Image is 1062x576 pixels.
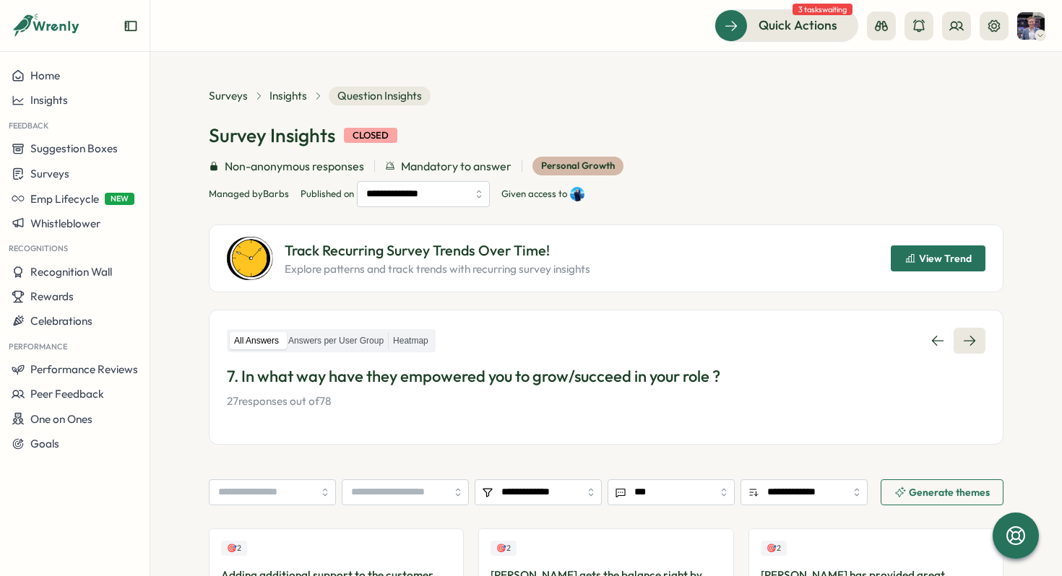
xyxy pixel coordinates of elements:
[285,261,590,277] p: Explore patterns and track trends with recurring survey insights
[285,240,590,262] p: Track Recurring Survey Trends Over Time!
[209,188,289,201] p: Managed by
[30,265,112,279] span: Recognition Wall
[227,365,985,388] p: 7. In what way have they empowered you to grow/succeed in your role ?
[284,332,388,350] label: Answers per User Group
[30,412,92,426] span: One on Ones
[225,157,364,175] span: Non-anonymous responses
[919,253,972,263] span: View Trend
[30,141,118,155] span: Suggestion Boxes
[759,16,837,35] span: Quick Actions
[301,181,490,207] span: Published on
[30,192,99,206] span: Emp Lifecycle
[1017,12,1045,40] img: Shane Treeves
[793,4,852,15] span: 3 tasks waiting
[30,437,59,450] span: Goals
[30,289,74,303] span: Rewards
[30,314,92,328] span: Celebrations
[209,88,248,104] a: Surveys
[30,93,68,107] span: Insights
[30,69,60,82] span: Home
[263,188,289,199] span: Barbs
[501,188,567,201] p: Given access to
[30,362,138,376] span: Performance Reviews
[30,167,69,180] span: Surveys
[269,88,307,104] a: Insights
[221,541,247,556] div: Upvotes
[209,123,335,148] h1: Survey Insights
[227,393,985,409] p: 27 responses out of 78
[230,332,283,350] label: All Answers
[532,157,623,175] div: Personal Growth
[891,245,985,271] button: View Trend
[881,479,1003,505] button: Generate themes
[344,128,397,144] div: closed
[389,332,433,350] label: Heatmap
[570,187,584,201] img: Henry Innis
[761,541,787,556] div: Upvotes
[30,217,100,230] span: Whistleblower
[491,541,517,556] div: Upvotes
[909,487,990,497] span: Generate themes
[329,87,431,105] span: Question Insights
[30,387,104,401] span: Peer Feedback
[105,193,134,205] span: NEW
[124,19,138,33] button: Expand sidebar
[401,157,511,175] span: Mandatory to answer
[715,9,858,41] button: Quick Actions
